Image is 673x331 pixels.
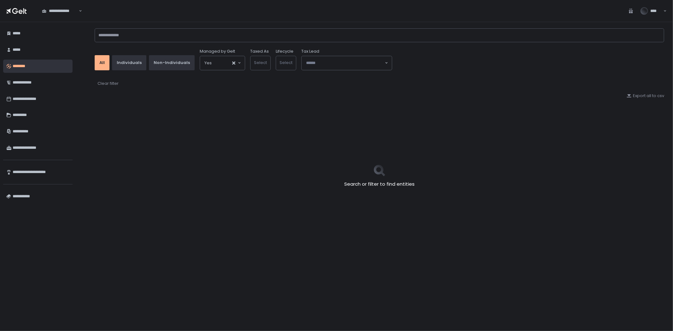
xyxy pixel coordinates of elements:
button: Clear filter [97,80,119,87]
button: Individuals [112,55,146,70]
div: Search for option [200,56,245,70]
div: Clear filter [97,81,119,86]
div: Search for option [38,4,82,17]
button: Non-Individuals [149,55,195,70]
button: Export all to csv [627,93,664,99]
span: Managed by Gelt [200,49,235,54]
span: Select [254,60,267,66]
span: Select [280,60,292,66]
label: Lifecycle [276,49,293,54]
div: Search for option [302,56,392,70]
button: All [95,55,109,70]
div: All [99,60,105,66]
input: Search for option [212,60,232,66]
div: Non-Individuals [154,60,190,66]
button: Clear Selected [232,61,235,65]
div: Individuals [117,60,142,66]
input: Search for option [306,60,384,66]
span: Yes [204,60,212,66]
span: Tax Lead [301,49,319,54]
h2: Search or filter to find entities [344,181,415,188]
label: Taxed As [250,49,269,54]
